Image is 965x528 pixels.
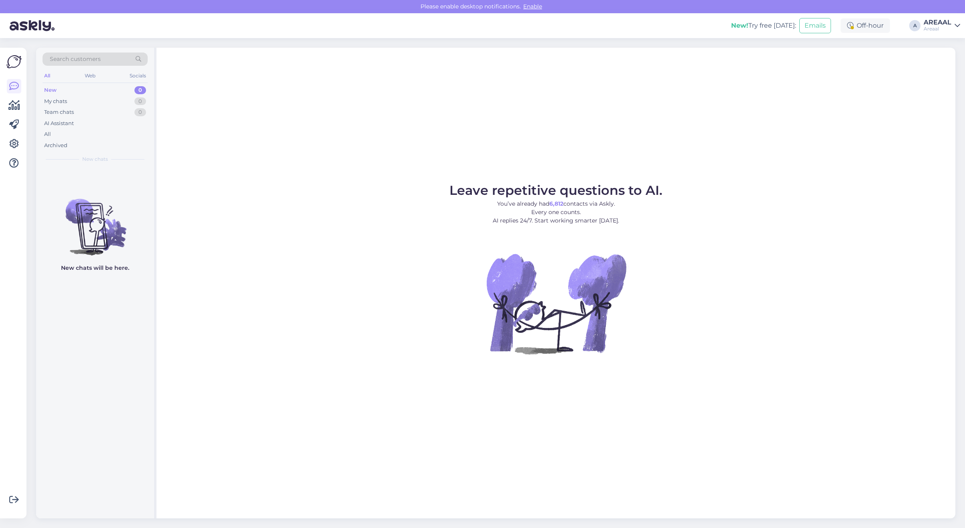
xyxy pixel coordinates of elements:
[82,156,108,163] span: New chats
[731,22,748,29] b: New!
[134,108,146,116] div: 0
[799,18,831,33] button: Emails
[841,18,890,33] div: Off-hour
[449,200,662,225] p: You’ve already had contacts via Askly. Every one counts. AI replies 24/7. Start working smarter [...
[909,20,920,31] div: A
[731,21,796,30] div: Try free [DATE]:
[44,130,51,138] div: All
[128,71,148,81] div: Socials
[44,142,67,150] div: Archived
[36,184,154,257] img: No chats
[924,19,960,32] a: AREAALAreaal
[6,54,22,69] img: Askly Logo
[521,3,544,10] span: Enable
[44,108,74,116] div: Team chats
[44,97,67,105] div: My chats
[449,182,662,198] span: Leave repetitive questions to AI.
[134,97,146,105] div: 0
[44,86,57,94] div: New
[484,231,628,376] img: No Chat active
[50,55,101,63] span: Search customers
[134,86,146,94] div: 0
[61,264,129,272] p: New chats will be here.
[924,26,951,32] div: Areaal
[44,119,74,127] div: AI Assistant
[43,71,52,81] div: All
[924,19,951,26] div: AREAAL
[83,71,97,81] div: Web
[549,200,563,207] b: 6,812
